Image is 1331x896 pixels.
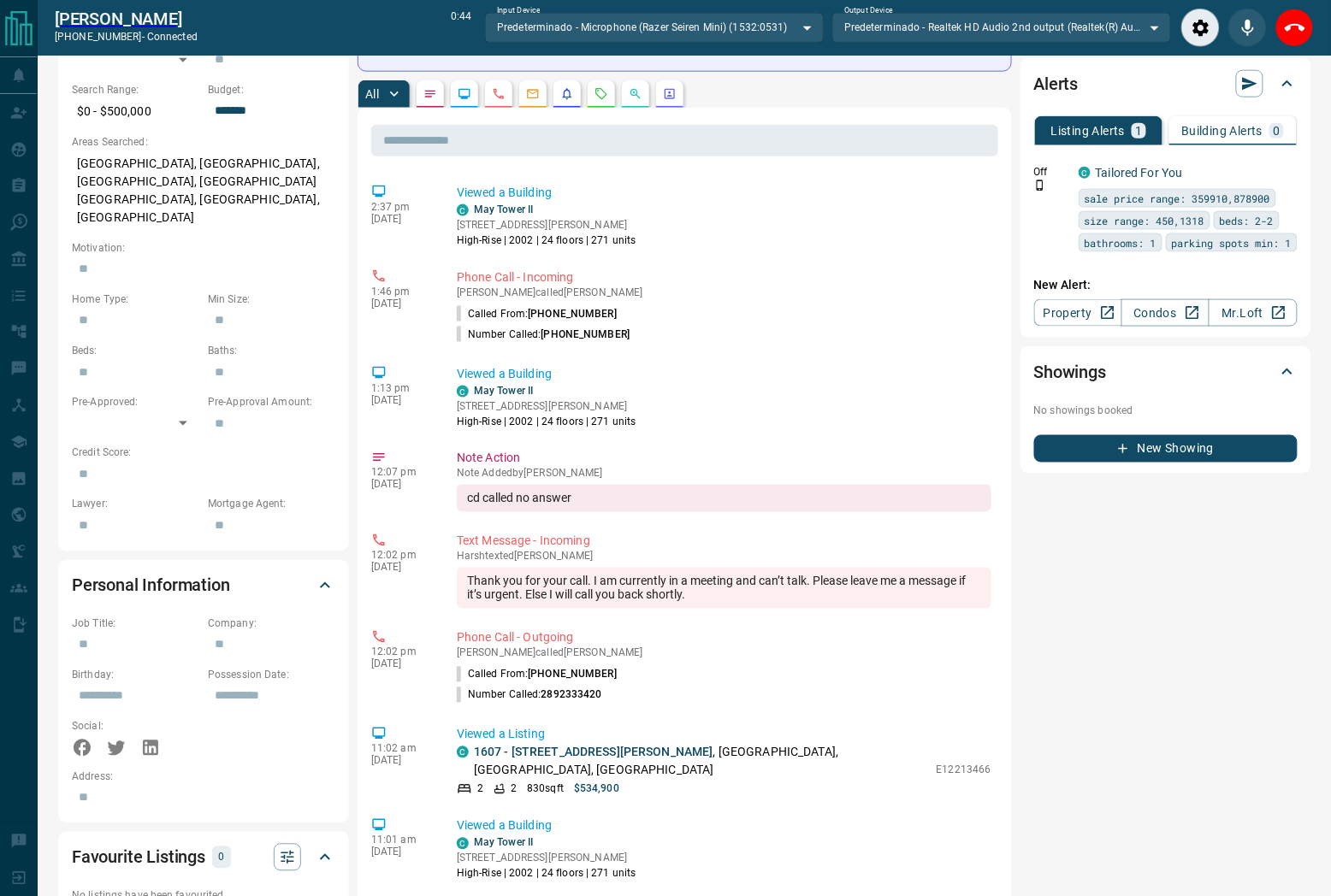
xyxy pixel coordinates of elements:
p: 1:46 pm [371,286,431,298]
p: High-Rise | 2002 | 24 floors | 271 units [457,866,636,881]
p: Number Called: [457,687,602,703]
p: [DATE] [371,755,431,767]
p: [GEOGRAPHIC_DATA], [GEOGRAPHIC_DATA], [GEOGRAPHIC_DATA], [GEOGRAPHIC_DATA] [GEOGRAPHIC_DATA], [GE... [72,150,335,232]
p: [DATE] [371,479,431,491]
p: Viewed a Listing [457,726,991,744]
p: Phone Call - Outgoing [457,629,991,647]
div: condos.ca [457,386,469,398]
a: May Tower II [474,385,533,397]
p: Pre-Approval Amount: [208,394,335,410]
p: 12:02 pm [371,646,431,658]
p: 2 [477,781,483,797]
div: End Call [1275,9,1314,47]
p: Viewed a Building [457,365,991,383]
svg: Calls [492,87,506,101]
div: cd called no answer [457,485,991,512]
div: Personal Information [72,565,335,606]
p: [STREET_ADDRESS][PERSON_NAME] [457,217,636,233]
p: Birthday: [72,668,199,683]
p: Off [1034,164,1068,180]
p: No showings booked [1034,403,1298,418]
p: [DATE] [371,562,431,574]
p: Credit Score: [72,445,335,461]
span: 2892333420 [541,689,602,701]
p: Lawyer: [72,497,199,512]
p: Text Message - Incoming [457,533,991,551]
p: $534,900 [574,781,619,797]
p: Search Range: [72,82,199,97]
p: [PERSON_NAME] called [PERSON_NAME] [457,286,991,298]
p: [DATE] [371,394,431,406]
p: 830 sqft [527,781,564,797]
p: High-Rise | 2002 | 24 floors | 271 units [457,233,636,248]
p: Motivation: [72,240,335,256]
p: Viewed a Building [457,184,991,202]
p: New Alert: [1034,276,1298,294]
h2: Favourite Listings [72,844,205,871]
p: [DATE] [371,213,431,225]
h2: Alerts [1034,70,1079,97]
p: Mortgage Agent: [208,497,335,512]
span: [PHONE_NUMBER] [541,328,630,340]
div: condos.ca [457,746,469,758]
p: [DATE] [371,658,431,670]
div: Predeterminado - Microphone (Razer Seiren Mini) (1532:0531) [485,13,824,42]
svg: Lead Browsing Activity [458,87,471,101]
p: [PERSON_NAME] called [PERSON_NAME] [457,647,991,659]
a: [PERSON_NAME] [55,9,198,29]
p: Home Type: [72,292,199,307]
p: 12:07 pm [371,467,431,479]
span: [PHONE_NUMBER] [528,669,617,681]
svg: Notes [423,87,437,101]
p: 2 [511,781,517,797]
p: Number Called: [457,327,630,342]
p: 0:44 [451,9,471,47]
p: E12213466 [937,763,991,778]
p: 11:01 am [371,834,431,846]
div: Favourite Listings0 [72,837,335,878]
span: parking spots min: 1 [1172,234,1292,251]
p: Called From: [457,667,617,682]
div: condos.ca [457,838,469,850]
span: sale price range: 359910,878900 [1085,190,1270,207]
p: [DATE] [371,298,431,309]
label: Input Device [497,5,541,16]
p: Harsh texted [PERSON_NAME] [457,551,991,563]
p: [STREET_ADDRESS][PERSON_NAME] [457,851,636,866]
p: 12:02 pm [371,550,431,562]
a: May Tower II [474,203,533,215]
span: bathrooms: 1 [1085,234,1156,251]
div: Mute [1228,9,1267,47]
svg: Push Notification Only [1034,180,1046,192]
span: size range: 450,1318 [1085,212,1204,229]
p: Company: [208,616,335,632]
span: beds: 2-2 [1220,212,1274,229]
svg: Emails [526,87,540,101]
svg: Listing Alerts [560,87,574,101]
p: 0 [217,848,226,867]
div: Predeterminado - Realtek HD Audio 2nd output (Realtek(R) Audio) [832,13,1171,42]
p: Address: [72,769,335,785]
p: 2:37 pm [371,201,431,213]
p: Note Action [457,450,991,468]
div: condos.ca [1079,167,1091,179]
p: 1:13 pm [371,382,431,394]
svg: Requests [595,87,608,101]
p: 11:02 am [371,743,431,755]
p: Possession Date: [208,668,335,683]
p: Called From: [457,306,617,321]
p: , [GEOGRAPHIC_DATA], [GEOGRAPHIC_DATA], [GEOGRAPHIC_DATA] [474,744,928,780]
p: Listing Alerts [1051,125,1126,137]
p: 0 [1273,125,1280,137]
h2: Personal Information [72,572,230,599]
p: All [365,88,379,100]
a: Condos [1121,299,1210,327]
p: Budget: [208,82,335,97]
div: condos.ca [457,204,469,216]
svg: Opportunities [629,87,642,101]
p: Building Alerts [1181,125,1263,137]
span: connected [147,31,198,43]
p: Job Title: [72,616,199,632]
svg: Agent Actions [663,87,677,101]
